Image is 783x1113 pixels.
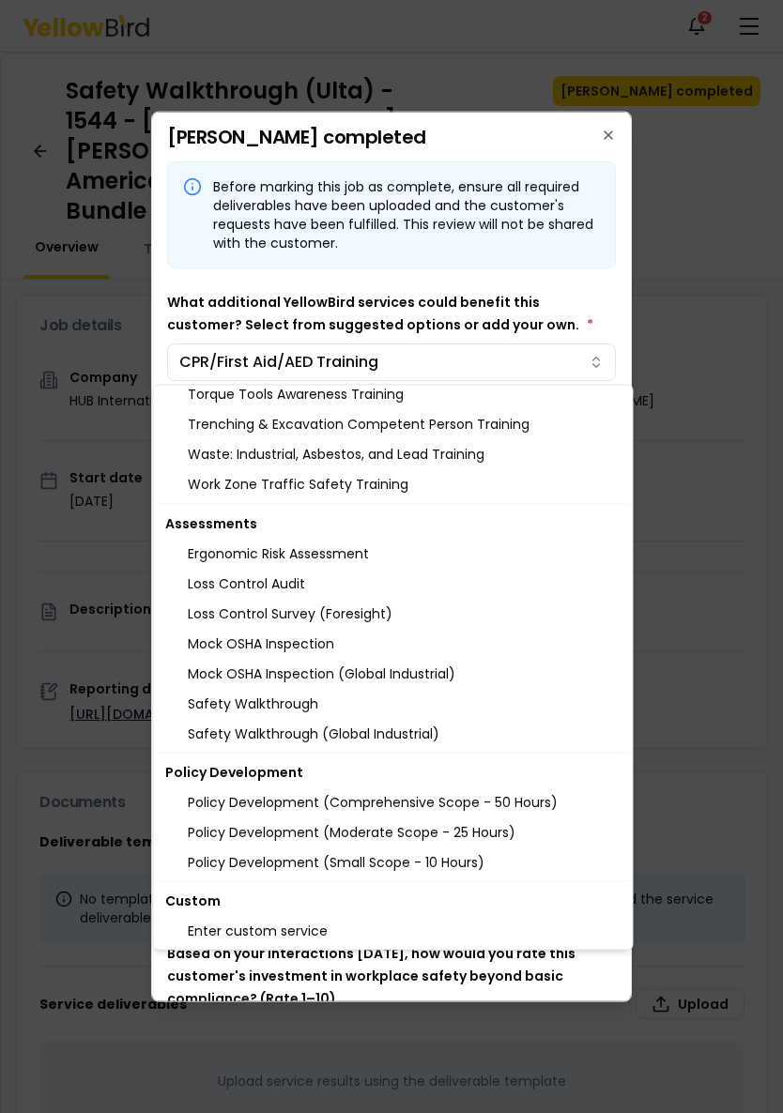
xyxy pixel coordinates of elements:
div: Policy Development (Moderate Scope - 25 Hours) [158,817,629,847]
div: Policy Development (Comprehensive Scope - 50 Hours) [158,787,629,817]
div: Loss Control Audit [158,569,629,599]
div: Torque Tools Awareness Training [158,380,629,410]
div: Safety Walkthrough (Global Industrial) [158,719,629,749]
div: Trenching & Excavation Competent Person Training [158,410,629,440]
div: Loss Control Survey (Foresight) [158,599,629,629]
div: Ergonomic Risk Assessment [158,539,629,569]
div: Assessments [158,509,629,539]
div: Policy Development [158,757,629,787]
div: Policy Development (Small Scope - 10 Hours) [158,847,629,877]
div: Safety Walkthrough [158,689,629,719]
div: Enter custom service [158,916,629,946]
div: Work Zone Traffic Safety Training [158,470,629,500]
div: Custom [158,886,629,916]
div: Mock OSHA Inspection [158,629,629,659]
div: Waste: Industrial, Asbestos, and Lead Training [158,440,629,470]
div: Mock OSHA Inspection (Global Industrial) [158,659,629,689]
